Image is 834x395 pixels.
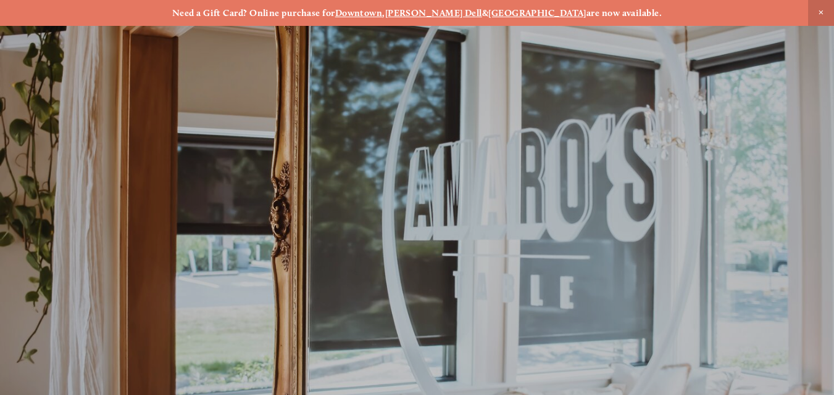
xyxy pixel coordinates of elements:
[586,7,662,18] strong: are now available.
[482,7,488,18] strong: &
[488,7,586,18] a: [GEOGRAPHIC_DATA]
[335,7,383,18] a: Downtown
[385,7,482,18] a: [PERSON_NAME] Dell
[172,7,335,18] strong: Need a Gift Card? Online purchase for
[382,7,385,18] strong: ,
